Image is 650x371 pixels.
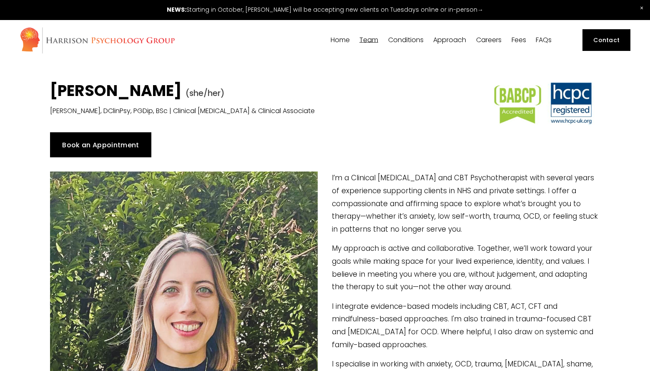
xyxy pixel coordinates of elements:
p: I integrate evidence-based models including CBT, ACT, CFT and mindfulness-based approaches. I'm a... [50,300,600,351]
p: My approach is active and collaborative. Together, we’ll work toward your goals while making spac... [50,242,600,293]
span: (she/her) [186,87,225,99]
strong: [PERSON_NAME] [50,80,182,101]
span: Conditions [388,37,424,43]
p: [PERSON_NAME], DClinPsy, PGDip, BSc | Clinical [MEDICAL_DATA] & Clinical Associate [50,105,459,117]
a: FAQs [536,36,552,44]
a: Home [331,36,350,44]
span: Team [359,37,378,43]
a: folder dropdown [359,36,378,44]
a: folder dropdown [433,36,466,44]
img: Harrison Psychology Group [20,27,175,54]
a: Contact [582,29,630,51]
p: I’m a Clinical [MEDICAL_DATA] and CBT Psychotherapist with several years of experience supporting... [50,172,600,235]
a: Careers [476,36,502,44]
a: Book an Appointment [50,132,151,157]
a: Fees [512,36,526,44]
a: folder dropdown [388,36,424,44]
span: Approach [433,37,466,43]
